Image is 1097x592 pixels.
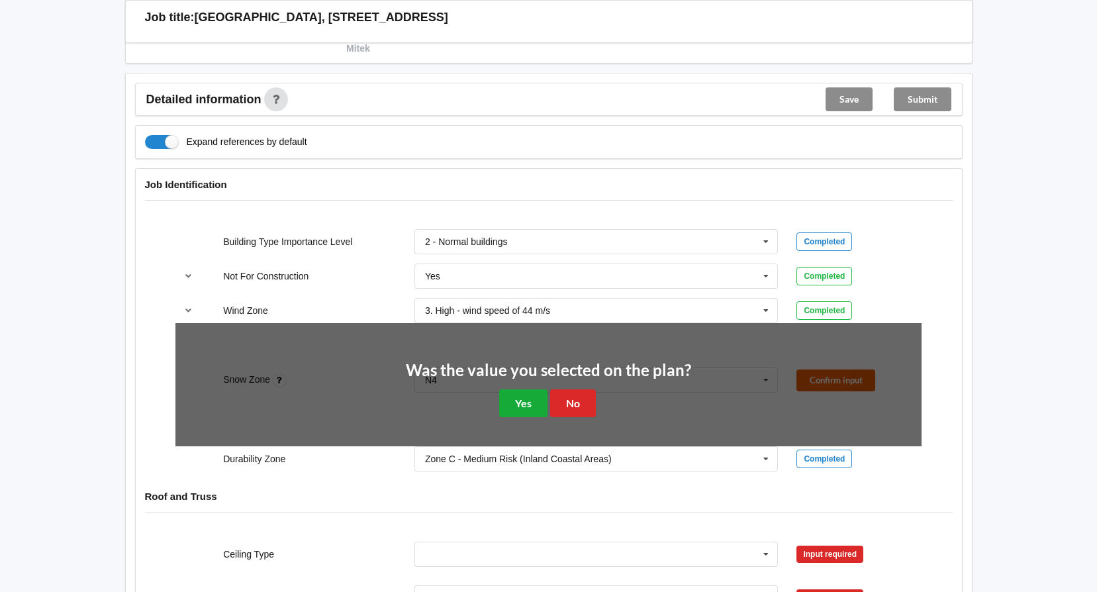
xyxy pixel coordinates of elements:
button: reference-toggle [175,264,201,288]
label: Not For Construction [223,271,309,281]
div: Zone C - Medium Risk (Inland Coastal Areas) [425,454,612,464]
button: Yes [499,389,548,417]
h3: [GEOGRAPHIC_DATA], [STREET_ADDRESS] [195,10,448,25]
div: Input required [796,546,863,563]
div: Completed [796,450,852,468]
span: Detailed information [146,93,262,105]
div: 2 - Normal buildings [425,237,508,246]
h4: Job Identification [145,178,953,191]
div: Completed [796,232,852,251]
label: Wind Zone [223,305,268,316]
div: Yes [425,271,440,281]
h3: Job title: [145,10,195,25]
div: Completed [796,267,852,285]
button: reference-toggle [175,299,201,322]
label: Building Type Importance Level [223,236,352,247]
div: Completed [796,301,852,320]
div: 3. High - wind speed of 44 m/s [425,306,550,315]
button: No [550,389,596,417]
h4: Roof and Truss [145,490,953,503]
label: Expand references by default [145,135,307,149]
label: Durability Zone [223,454,285,464]
label: Ceiling Type [223,549,274,560]
h2: Was the value you selected on the plan? [406,360,691,381]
